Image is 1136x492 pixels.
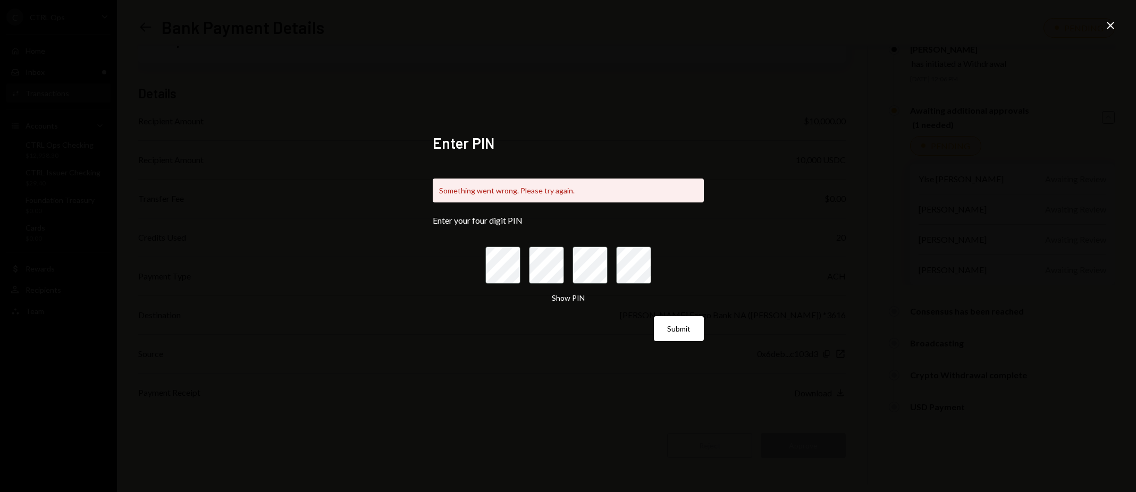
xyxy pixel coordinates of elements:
[433,133,704,154] h2: Enter PIN
[485,247,520,284] input: pin code 1 of 4
[616,247,651,284] input: pin code 4 of 4
[654,316,704,341] button: Submit
[529,247,564,284] input: pin code 2 of 4
[573,247,608,284] input: pin code 3 of 4
[433,179,704,202] div: Something went wrong. Please try again.
[552,293,585,303] button: Show PIN
[433,215,704,225] div: Enter your four digit PIN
